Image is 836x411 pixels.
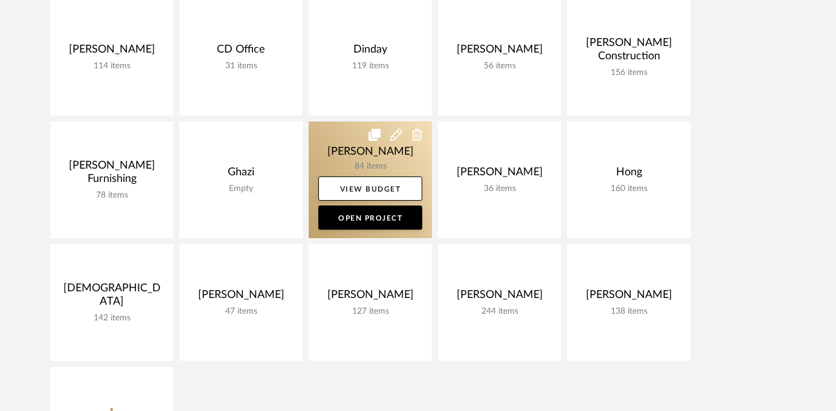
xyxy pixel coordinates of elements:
[189,306,293,317] div: 47 items
[60,282,164,313] div: [DEMOGRAPHIC_DATA]
[318,61,422,71] div: 119 items
[60,159,164,190] div: [PERSON_NAME] Furnishing
[577,166,681,184] div: Hong
[318,176,422,201] a: View Budget
[318,306,422,317] div: 127 items
[189,61,293,71] div: 31 items
[318,205,422,230] a: Open Project
[577,184,681,194] div: 160 items
[189,184,293,194] div: Empty
[189,166,293,184] div: Ghazi
[189,43,293,61] div: CD Office
[577,288,681,306] div: [PERSON_NAME]
[448,61,551,71] div: 56 items
[318,288,422,306] div: [PERSON_NAME]
[60,190,164,201] div: 78 items
[60,43,164,61] div: [PERSON_NAME]
[189,288,293,306] div: [PERSON_NAME]
[60,61,164,71] div: 114 items
[448,306,551,317] div: 244 items
[448,184,551,194] div: 36 items
[318,43,422,61] div: Dinday
[448,166,551,184] div: [PERSON_NAME]
[448,288,551,306] div: [PERSON_NAME]
[60,313,164,323] div: 142 items
[577,306,681,317] div: 138 items
[577,36,681,68] div: [PERSON_NAME] Construction
[577,68,681,78] div: 156 items
[448,43,551,61] div: [PERSON_NAME]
